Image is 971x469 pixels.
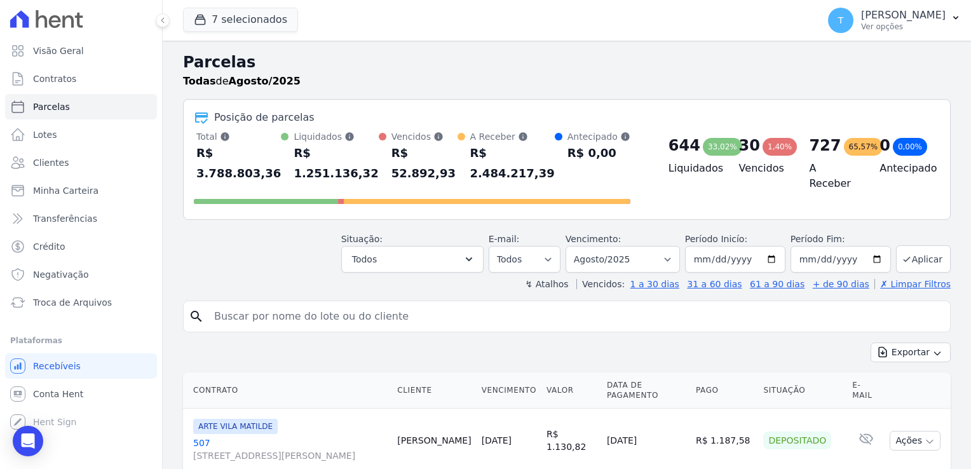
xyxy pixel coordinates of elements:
span: Crédito [33,240,65,253]
i: search [189,309,204,324]
a: 1 a 30 dias [630,279,679,289]
button: Exportar [871,343,951,362]
a: Lotes [5,122,157,147]
div: Open Intercom Messenger [13,426,43,456]
span: Contratos [33,72,76,85]
a: Clientes [5,150,157,175]
p: [PERSON_NAME] [861,9,946,22]
span: Parcelas [33,100,70,113]
span: Visão Geral [33,44,84,57]
strong: Agosto/2025 [229,75,301,87]
a: [DATE] [482,435,512,445]
div: Total [196,130,281,143]
input: Buscar por nome do lote ou do cliente [207,304,945,329]
div: A Receber [470,130,555,143]
label: E-mail: [489,234,520,244]
h2: Parcelas [183,51,951,74]
button: Aplicar [896,245,951,273]
label: Situação: [341,234,383,244]
label: Período Fim: [791,233,891,246]
a: + de 90 dias [813,279,869,289]
th: Vencimento [477,372,541,409]
div: Vencidos [391,130,458,143]
div: Posição de parcelas [214,110,315,125]
div: Plataformas [10,333,152,348]
div: 65,57% [844,138,883,156]
a: Troca de Arquivos [5,290,157,315]
div: Depositado [763,432,831,449]
div: R$ 2.484.217,39 [470,143,555,184]
a: 61 a 90 dias [750,279,805,289]
h4: Antecipado [879,161,930,176]
h4: A Receber [809,161,859,191]
span: [STREET_ADDRESS][PERSON_NAME] [193,449,387,462]
div: R$ 3.788.803,36 [196,143,281,184]
span: Clientes [33,156,69,169]
th: Situação [758,372,847,409]
div: Antecipado [567,130,630,143]
span: Lotes [33,128,57,141]
th: Data de Pagamento [602,372,691,409]
label: ↯ Atalhos [525,279,568,289]
span: T [838,16,844,25]
div: R$ 52.892,93 [391,143,458,184]
span: Recebíveis [33,360,81,372]
div: 1,40% [763,138,797,156]
button: Todos [341,246,484,273]
span: Minha Carteira [33,184,98,197]
button: Ações [890,431,940,451]
span: Troca de Arquivos [33,296,112,309]
a: 507[STREET_ADDRESS][PERSON_NAME] [193,437,387,462]
h4: Vencidos [739,161,789,176]
th: E-mail [847,372,885,409]
a: Transferências [5,206,157,231]
div: R$ 0,00 [567,143,630,163]
span: Transferências [33,212,97,225]
a: Parcelas [5,94,157,119]
a: Crédito [5,234,157,259]
span: Conta Hent [33,388,83,400]
div: 644 [669,135,700,156]
label: Período Inicío: [685,234,747,244]
a: Contratos [5,66,157,92]
div: Liquidados [294,130,378,143]
p: Ver opções [861,22,946,32]
div: 0 [879,135,890,156]
span: Todos [352,252,377,267]
div: 0,00% [893,138,927,156]
span: ARTE VILA MATILDE [193,419,278,434]
button: T [PERSON_NAME] Ver opções [818,3,971,38]
div: 727 [809,135,841,156]
div: 33,02% [703,138,742,156]
a: Conta Hent [5,381,157,407]
th: Cliente [392,372,476,409]
a: Negativação [5,262,157,287]
p: de [183,74,301,89]
th: Valor [541,372,602,409]
a: Visão Geral [5,38,157,64]
span: Negativação [33,268,89,281]
label: Vencidos: [576,279,625,289]
a: ✗ Limpar Filtros [874,279,951,289]
button: 7 selecionados [183,8,298,32]
strong: Todas [183,75,216,87]
a: 31 a 60 dias [687,279,742,289]
div: 30 [739,135,760,156]
th: Contrato [183,372,392,409]
a: Minha Carteira [5,178,157,203]
h4: Liquidados [669,161,719,176]
a: Recebíveis [5,353,157,379]
th: Pago [691,372,758,409]
div: R$ 1.251.136,32 [294,143,378,184]
label: Vencimento: [566,234,621,244]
